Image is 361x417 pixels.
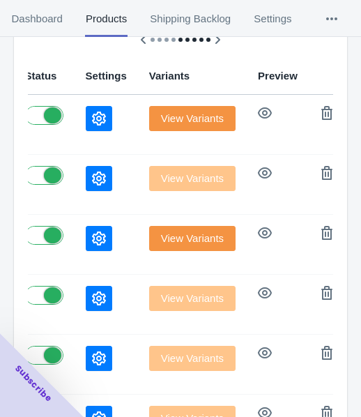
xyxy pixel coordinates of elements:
span: View Variants [161,113,224,124]
span: Dashboard [11,1,63,37]
span: Settings [86,70,127,82]
button: Scroll table left one column [131,27,156,52]
span: Subscribe [13,363,54,404]
span: Preview [258,70,298,82]
button: View Variants [149,106,236,131]
span: Variants [149,70,190,82]
span: Products [85,1,127,37]
span: Status [25,70,57,82]
button: More tabs [303,1,360,37]
button: View Variants [149,226,236,251]
span: View Variants [161,233,224,244]
span: Shipping Backlog [150,1,231,37]
button: Scroll table right one column [205,27,230,52]
span: Settings [254,1,292,37]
